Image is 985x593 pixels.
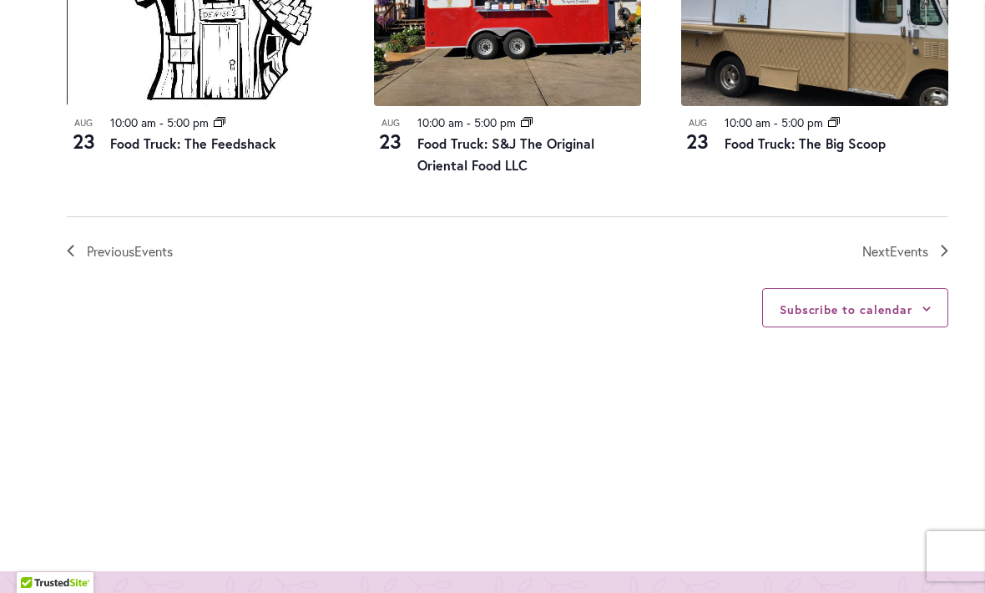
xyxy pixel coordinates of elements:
[87,241,173,262] span: Previous
[417,114,463,130] time: 10:00 am
[67,241,173,262] a: Previous Events
[167,114,209,130] time: 5:00 pm
[774,114,778,130] span: -
[725,114,770,130] time: 10:00 am
[374,116,407,130] span: Aug
[159,114,164,130] span: -
[134,242,173,260] span: Events
[13,534,59,580] iframe: Launch Accessibility Center
[725,134,886,152] a: Food Truck: The Big Scoop
[890,242,928,260] span: Events
[67,127,100,155] span: 23
[474,114,516,130] time: 5:00 pm
[374,127,407,155] span: 23
[681,116,715,130] span: Aug
[862,241,948,262] a: Next Events
[467,114,471,130] span: -
[417,134,594,174] a: Food Truck: S&J The Original Oriental Food LLC
[780,302,912,317] button: Subscribe to calendar
[67,116,100,130] span: Aug
[110,134,276,152] a: Food Truck: The Feedshack
[110,114,156,130] time: 10:00 am
[862,241,928,262] span: Next
[781,114,823,130] time: 5:00 pm
[681,127,715,155] span: 23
